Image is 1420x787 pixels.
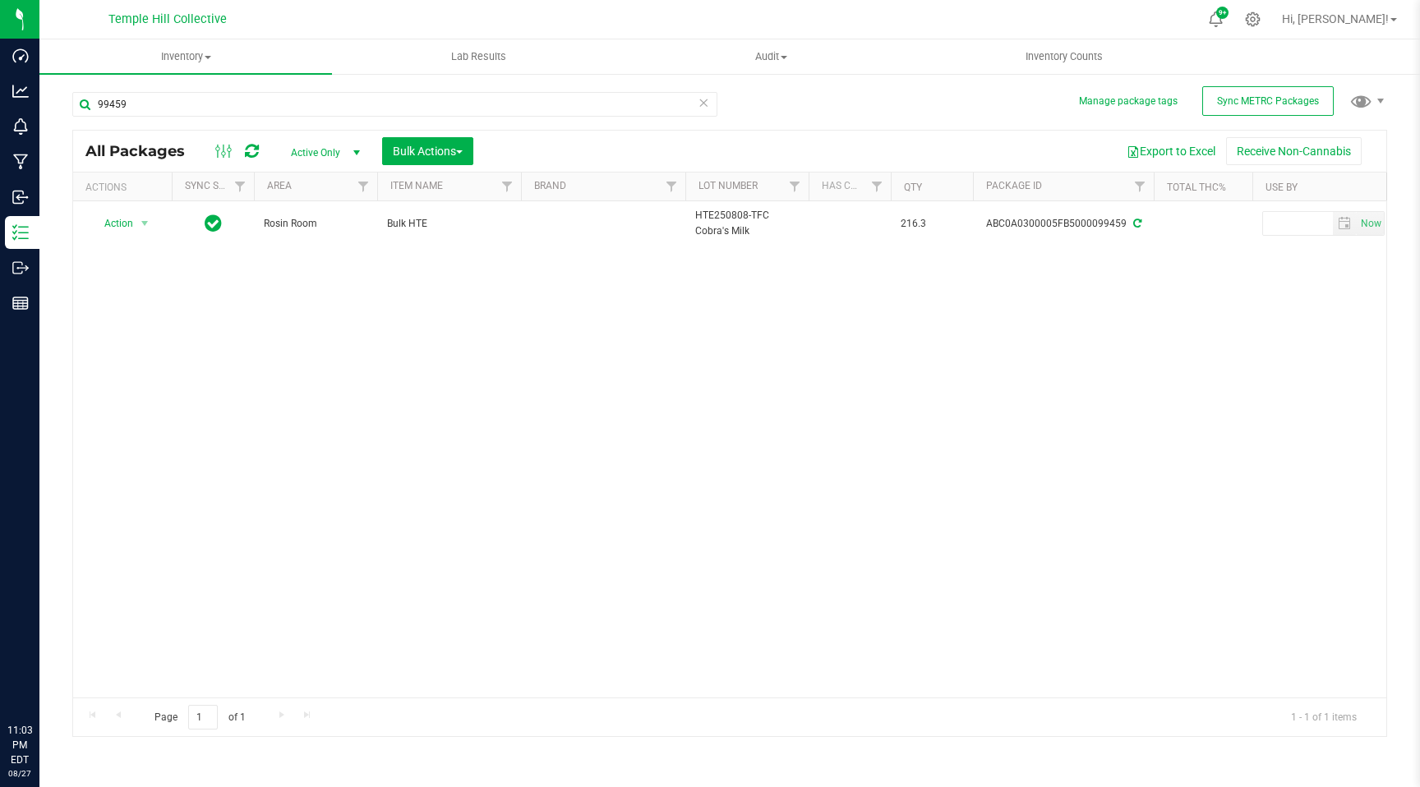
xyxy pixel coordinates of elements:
inline-svg: Reports [12,295,29,311]
span: Bulk Actions [393,145,463,158]
span: Page of 1 [141,705,259,730]
inline-svg: Inbound [12,189,29,205]
span: 9+ [1219,10,1226,16]
span: Lab Results [429,49,528,64]
span: HTE250808-TFC Cobra's Milk [695,208,799,239]
a: Package ID [986,180,1042,191]
span: Rosin Room [264,216,367,232]
span: Sync METRC Packages [1217,95,1319,107]
a: Qty [904,182,922,193]
span: Inventory [39,49,332,64]
inline-svg: Outbound [12,260,29,276]
inline-svg: Inventory [12,224,29,241]
button: Bulk Actions [382,137,473,165]
a: Item Name [390,180,443,191]
iframe: Resource center [16,656,66,705]
a: Total THC% [1167,182,1226,193]
span: Clear [698,92,709,113]
inline-svg: Monitoring [12,118,29,135]
input: 1 [188,705,218,730]
a: Lot Number [698,180,758,191]
a: Brand [534,180,566,191]
button: Manage package tags [1079,94,1178,108]
th: Has COA [809,173,891,201]
p: 08/27 [7,767,32,780]
a: Use By [1266,182,1298,193]
inline-svg: Analytics [12,83,29,99]
span: Hi, [PERSON_NAME]! [1282,12,1389,25]
span: All Packages [85,142,201,160]
span: Sync from Compliance System [1131,218,1141,229]
div: Actions [85,182,165,193]
button: Sync METRC Packages [1202,86,1334,116]
a: Filter [658,173,685,200]
span: select [1357,212,1384,235]
span: In Sync [205,212,222,235]
a: Lab Results [332,39,625,74]
span: 1 - 1 of 1 items [1278,705,1370,729]
a: Inventory [39,39,332,74]
span: Audit [626,49,917,64]
a: Audit [625,39,918,74]
inline-svg: Manufacturing [12,154,29,170]
button: Receive Non-Cannabis [1226,137,1362,165]
a: Filter [1127,173,1154,200]
span: select [135,212,155,235]
inline-svg: Dashboard [12,48,29,64]
a: Filter [227,173,254,200]
a: Inventory Counts [918,39,1210,74]
button: Export to Excel [1116,137,1226,165]
a: Filter [781,173,809,200]
span: Action [90,212,134,235]
input: Search Package ID, Item Name, SKU, Lot or Part Number... [72,92,717,117]
span: Set Current date [1357,212,1385,236]
a: Sync Status [185,180,248,191]
span: select [1333,212,1357,235]
a: Area [267,180,292,191]
p: 11:03 PM EDT [7,723,32,767]
a: Filter [350,173,377,200]
div: Manage settings [1242,12,1263,27]
span: 216.3 [901,216,963,232]
span: Inventory Counts [1003,49,1125,64]
span: Temple Hill Collective [108,12,227,26]
span: Bulk HTE [387,216,511,232]
a: Filter [494,173,521,200]
a: Filter [864,173,891,200]
div: ABC0A0300005FB5000099459 [970,216,1156,232]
